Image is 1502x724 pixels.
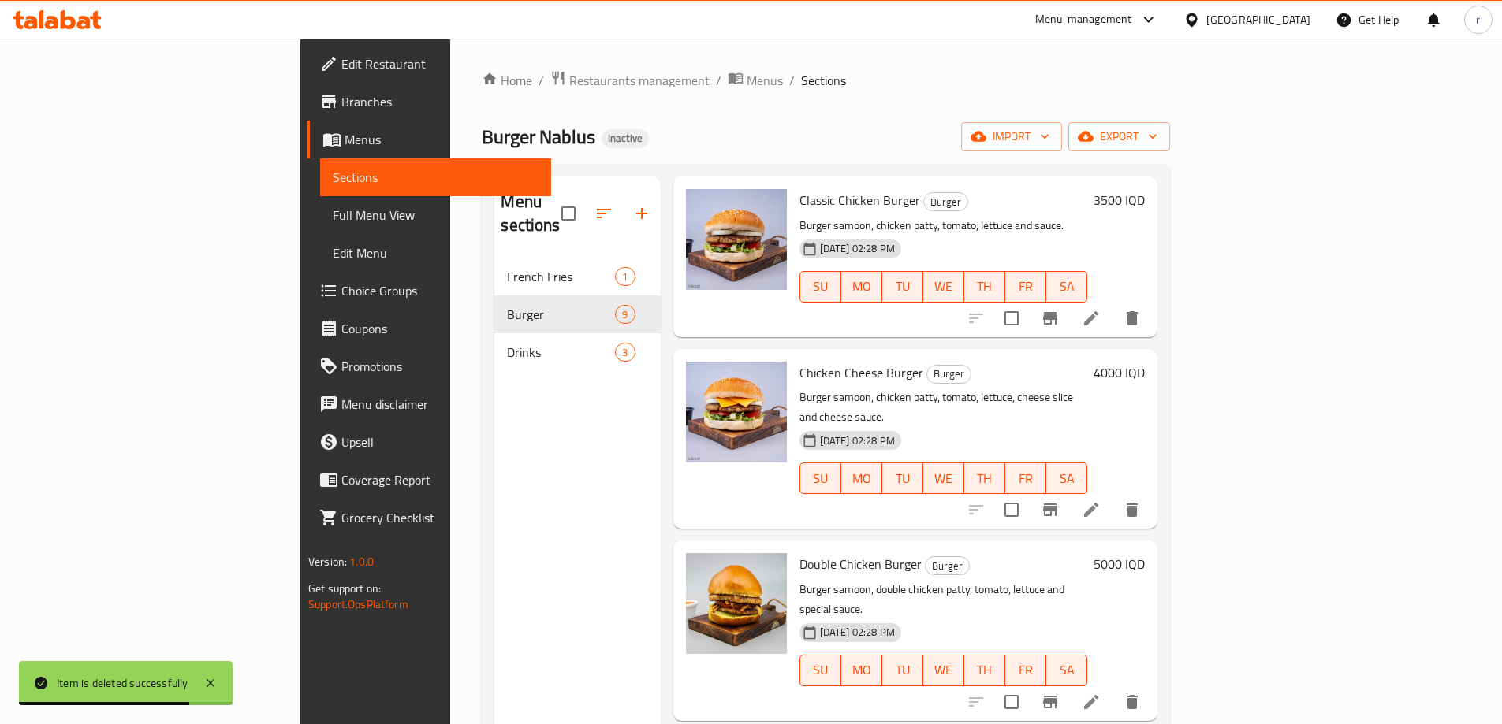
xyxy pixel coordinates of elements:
img: Classic Chicken Burger [686,189,787,290]
button: SA [1046,462,1087,494]
span: Sections [333,168,539,187]
button: Branch-specific-item [1031,683,1069,721]
span: SA [1053,467,1081,490]
a: Grocery Checklist [307,499,551,537]
button: import [961,122,1062,151]
a: Coupons [307,310,551,347]
p: Burger samoon, double chicken patty, tomato, lettuce and special sauce. [799,580,1087,619]
span: 9 [616,307,634,322]
span: 1.0.0 [349,551,374,572]
a: Menus [728,70,783,91]
button: FR [1005,271,1046,303]
button: WE [923,271,964,303]
a: Full Menu View [320,196,551,234]
span: Select to update [995,493,1028,526]
div: French Fries1 [494,258,660,295]
span: import [974,127,1049,147]
button: MO [841,271,882,303]
span: FR [1012,467,1040,490]
span: Coverage Report [341,470,539,489]
a: Edit menu item [1082,692,1101,711]
span: [DATE] 02:28 PM [814,433,901,448]
span: Sections [801,71,846,90]
span: Coupons [341,319,539,338]
button: Branch-specific-item [1031,299,1069,337]
div: Inactive [602,129,649,148]
p: Burger samoon, chicken patty, tomato, lettuce and sauce. [799,216,1087,236]
a: Support.OpsPlatform [308,594,408,614]
a: Menus [307,121,551,158]
a: Restaurants management [550,70,710,91]
span: SU [807,275,835,298]
span: [DATE] 02:28 PM [814,241,901,256]
span: [DATE] 02:28 PM [814,625,901,640]
button: TU [882,271,923,303]
a: Edit Menu [320,234,551,272]
div: Drinks3 [494,333,660,371]
li: / [789,71,795,90]
span: Branches [341,92,539,111]
a: Choice Groups [307,272,551,310]
span: Full Menu View [333,206,539,225]
nav: breadcrumb [482,70,1170,91]
img: Chicken Cheese Burger [686,362,787,462]
span: TU [889,467,917,490]
span: SA [1053,659,1081,681]
span: Promotions [341,357,539,376]
span: FR [1012,659,1040,681]
button: WE [923,462,964,494]
button: WE [923,655,964,686]
div: Menu-management [1035,10,1132,29]
span: Burger [924,193,967,211]
span: Get support on: [308,578,381,599]
div: items [615,305,635,324]
span: Menus [747,71,783,90]
button: delete [1113,683,1151,721]
span: Restaurants management [569,71,710,90]
span: Classic Chicken Burger [799,188,920,212]
a: Upsell [307,423,551,461]
img: Double Chicken Burger [686,553,787,654]
button: export [1068,122,1170,151]
span: TU [889,275,917,298]
span: TH [971,275,999,298]
div: [GEOGRAPHIC_DATA] [1206,11,1310,28]
span: Select to update [995,685,1028,718]
span: Choice Groups [341,281,539,300]
span: Menu disclaimer [341,395,539,414]
button: SA [1046,271,1087,303]
span: Chicken Cheese Burger [799,361,923,384]
button: SA [1046,655,1087,686]
span: Upsell [341,433,539,451]
button: Branch-specific-item [1031,491,1069,529]
a: Coverage Report [307,461,551,499]
span: 3 [616,345,634,360]
button: delete [1113,299,1151,337]
p: Burger samoon, chicken patty, tomato, lettuce, cheese slice and cheese sauce. [799,388,1087,427]
h6: 5000 IQD [1094,553,1145,575]
span: SU [807,467,835,490]
span: SU [807,659,835,681]
span: Version: [308,551,347,572]
span: Menus [345,130,539,149]
span: MO [848,659,876,681]
span: Burger [927,365,971,383]
div: Burger [507,305,615,324]
button: TH [964,655,1005,686]
div: Burger [926,365,971,384]
button: MO [841,655,882,686]
span: Edit Restaurant [341,54,539,73]
button: Add section [623,195,661,232]
div: Burger9 [494,295,660,333]
span: TH [971,659,999,681]
a: Promotions [307,347,551,385]
span: export [1081,127,1157,147]
li: / [716,71,721,90]
span: Double Chicken Burger [799,552,922,576]
span: r [1476,11,1480,28]
button: TH [964,271,1005,303]
button: MO [841,462,882,494]
span: 1 [616,269,634,284]
span: WE [930,659,958,681]
span: Edit Menu [333,243,539,262]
